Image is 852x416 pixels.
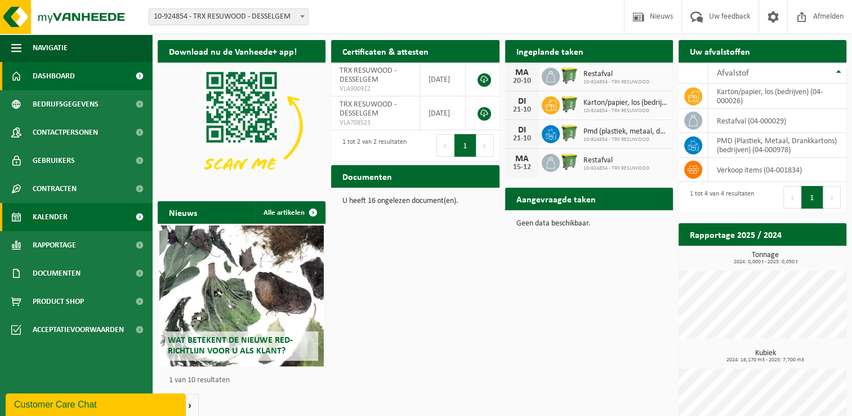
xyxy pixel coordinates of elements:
span: 2024: 0,000 t - 2025: 0,050 t [684,259,846,265]
td: [DATE] [420,63,466,96]
h2: Certificaten & attesten [331,40,440,62]
span: Wat betekent de nieuwe RED-richtlijn voor u als klant? [168,336,293,356]
button: Next [823,186,841,209]
div: MA [511,154,533,163]
h2: Rapportage 2025 / 2024 [679,223,793,245]
td: [DATE] [420,96,466,130]
div: DI [511,97,533,106]
span: Kalender [33,203,68,231]
span: Gebruikers [33,147,75,175]
div: 15-12 [511,163,533,171]
img: WB-0770-HPE-GN-50 [560,66,579,85]
a: Alle artikelen [255,201,324,224]
td: karton/papier, los (bedrijven) (04-000026) [708,84,846,109]
span: Contactpersonen [33,118,98,147]
div: 21-10 [511,106,533,114]
span: Product Shop [33,287,84,316]
div: 1 tot 4 van 4 resultaten [684,185,754,210]
span: TRX RESUWOOD - DESSELGEM [340,67,396,84]
a: Wat betekent de nieuwe RED-richtlijn voor u als klant? [159,225,324,366]
img: WB-0770-HPE-GN-50 [560,123,579,143]
h2: Uw afvalstoffen [679,40,761,62]
button: 1 [454,134,476,157]
a: Bekijk rapportage [762,245,845,268]
span: 10-924854 - TRX RESUWOOD - DESSELGEM [149,8,309,25]
button: Next [476,134,494,157]
h2: Aangevraagde taken [505,188,607,210]
span: Restafval [583,156,649,165]
button: Previous [436,134,454,157]
h3: Tonnage [684,251,846,265]
span: Restafval [583,70,649,79]
div: MA [511,68,533,77]
h2: Ingeplande taken [505,40,595,62]
span: TRX RESUWOOD - DESSELGEM [340,100,396,118]
span: 10-924854 - TRX RESUWOOD [583,108,667,114]
span: VLA900912 [340,85,411,94]
span: Rapportage [33,231,76,259]
span: Dashboard [33,62,75,90]
span: 10-924854 - TRX RESUWOOD [583,79,649,86]
img: WB-0770-HPE-GN-50 [560,95,579,114]
span: Contracten [33,175,77,203]
span: 10-924854 - TRX RESUWOOD - DESSELGEM [149,9,308,25]
div: 20-10 [511,77,533,85]
td: restafval (04-000029) [708,109,846,133]
div: 1 tot 2 van 2 resultaten [337,133,407,158]
td: PMD (Plastiek, Metaal, Drankkartons) (bedrijven) (04-000978) [708,133,846,158]
span: Acceptatievoorwaarden [33,316,124,344]
div: DI [511,126,533,135]
span: Documenten [33,259,81,287]
img: Download de VHEPlus App [158,63,325,189]
span: Navigatie [33,34,68,62]
p: 1 van 10 resultaten [169,377,320,384]
td: verkoop items (04-001834) [708,158,846,182]
span: VLA708523 [340,118,411,127]
h2: Nieuws [158,201,208,223]
span: Bedrijfsgegevens [33,90,99,118]
span: 10-924854 - TRX RESUWOOD [583,165,649,172]
div: 21-10 [511,135,533,143]
h2: Documenten [331,165,403,187]
button: 1 [801,186,823,209]
iframe: chat widget [6,391,188,416]
h2: Download nu de Vanheede+ app! [158,40,308,62]
button: Previous [783,186,801,209]
span: Afvalstof [717,69,749,78]
p: Geen data beschikbaar. [516,220,662,228]
p: U heeft 16 ongelezen document(en). [342,197,488,205]
h3: Kubiek [684,349,846,363]
span: 10-924854 - TRX RESUWOOD [583,136,667,143]
img: WB-0770-HPE-GN-50 [560,152,579,171]
span: Karton/papier, los (bedrijven) [583,99,667,108]
span: 2024: 16,170 m3 - 2025: 7,700 m3 [684,357,846,363]
span: Pmd (plastiek, metaal, drankkartons) (bedrijven) [583,127,667,136]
